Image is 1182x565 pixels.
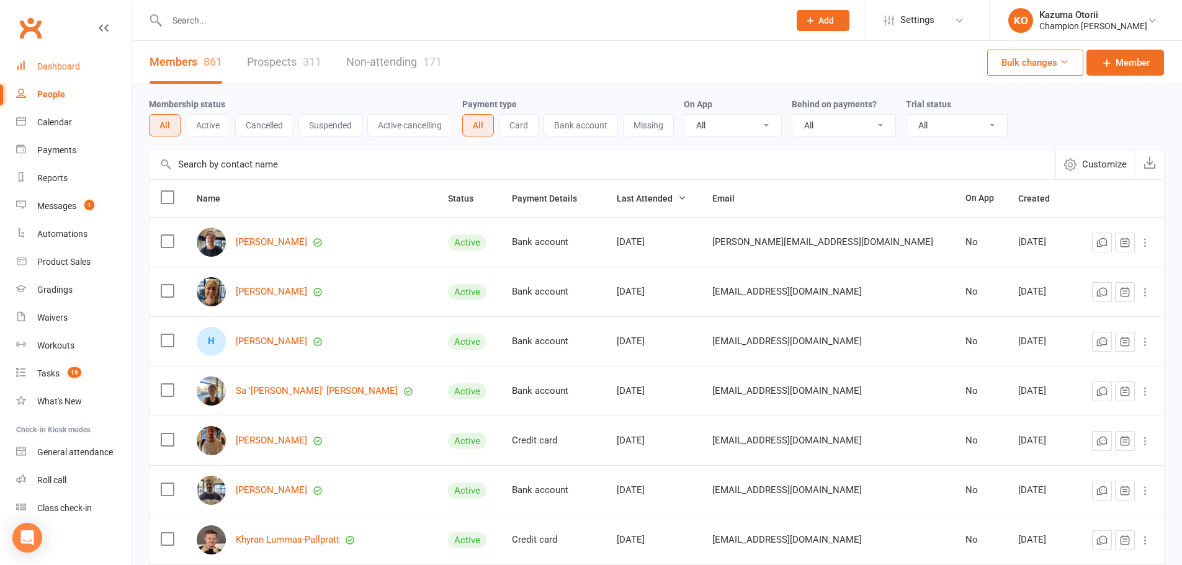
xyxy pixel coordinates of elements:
[37,503,92,513] div: Class check-in
[16,466,131,494] a: Roll call
[236,336,307,347] a: [PERSON_NAME]
[448,234,486,251] div: Active
[16,388,131,416] a: What's New
[448,483,486,499] div: Active
[965,535,996,545] div: No
[512,485,595,496] div: Bank account
[448,532,486,548] div: Active
[37,368,60,378] div: Tasks
[462,114,494,136] button: All
[512,386,595,396] div: Bank account
[303,55,321,68] div: 311
[16,360,131,388] a: Tasks 19
[149,99,225,109] label: Membership status
[623,114,674,136] button: Missing
[684,99,712,109] label: On App
[186,114,230,136] button: Active
[16,109,131,136] a: Calendar
[462,99,517,109] label: Payment type
[16,192,131,220] a: Messages 1
[512,287,595,297] div: Bank account
[37,257,91,267] div: Product Sales
[712,191,748,206] button: Email
[965,237,996,247] div: No
[1018,237,1066,247] div: [DATE]
[617,287,690,297] div: [DATE]
[987,50,1083,76] button: Bulk changes
[448,334,486,350] div: Active
[236,535,339,545] a: Khyran Lummas-Pallpratt
[37,145,76,155] div: Payments
[797,10,849,31] button: Add
[16,81,131,109] a: People
[448,433,486,449] div: Active
[1039,9,1147,20] div: Kazuma Otorii
[16,494,131,522] a: Class kiosk mode
[712,230,933,254] span: [PERSON_NAME][EMAIL_ADDRESS][DOMAIN_NAME]
[298,114,362,136] button: Suspended
[16,438,131,466] a: General attendance kiosk mode
[367,114,452,136] button: Active cancelling
[37,89,65,99] div: People
[37,475,66,485] div: Roll call
[37,229,87,239] div: Automations
[617,194,686,203] span: Last Attended
[818,16,834,25] span: Add
[512,435,595,446] div: Credit card
[16,304,131,332] a: Waivers
[712,528,862,551] span: [EMAIL_ADDRESS][DOMAIN_NAME]
[448,284,486,300] div: Active
[1008,8,1033,33] div: KO
[965,336,996,347] div: No
[423,55,442,68] div: 171
[37,313,68,323] div: Waivers
[15,12,46,43] a: Clubworx
[16,248,131,276] a: Product Sales
[448,383,486,399] div: Active
[544,114,618,136] button: Bank account
[1018,435,1066,446] div: [DATE]
[204,55,222,68] div: 861
[346,41,442,84] a: Non-attending171
[16,136,131,164] a: Payments
[1018,336,1066,347] div: [DATE]
[1055,149,1135,179] button: Customize
[197,327,226,356] div: H
[1018,287,1066,297] div: [DATE]
[965,485,996,496] div: No
[499,114,539,136] button: Card
[16,53,131,81] a: Dashboard
[236,485,307,496] a: [PERSON_NAME]
[1018,194,1063,203] span: Created
[712,280,862,303] span: [EMAIL_ADDRESS][DOMAIN_NAME]
[37,61,80,71] div: Dashboard
[84,200,94,210] span: 1
[236,435,307,446] a: [PERSON_NAME]
[37,201,76,211] div: Messages
[1116,55,1150,70] span: Member
[236,237,307,247] a: [PERSON_NAME]
[1086,50,1164,76] a: Member
[617,485,690,496] div: [DATE]
[197,194,234,203] span: Name
[617,191,686,206] button: Last Attended
[512,237,595,247] div: Bank account
[965,287,996,297] div: No
[712,429,862,452] span: [EMAIL_ADDRESS][DOMAIN_NAME]
[792,99,877,109] label: Behind on payments?
[197,191,234,206] button: Name
[247,41,321,84] a: Prospects311
[712,329,862,353] span: [EMAIL_ADDRESS][DOMAIN_NAME]
[1018,535,1066,545] div: [DATE]
[1018,485,1066,496] div: [DATE]
[37,117,72,127] div: Calendar
[37,173,68,183] div: Reports
[617,535,690,545] div: [DATE]
[236,386,398,396] a: Sa '[PERSON_NAME]' [PERSON_NAME]
[448,194,487,203] span: Status
[712,194,748,203] span: Email
[512,336,595,347] div: Bank account
[1018,191,1063,206] button: Created
[163,12,781,29] input: Search...
[512,191,591,206] button: Payment Details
